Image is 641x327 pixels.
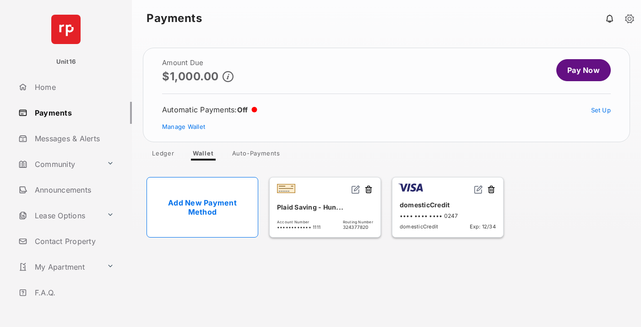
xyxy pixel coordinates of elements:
[15,127,132,150] a: Messages & Alerts
[400,197,496,212] div: domesticCredit
[56,57,76,67] p: Unit16
[15,205,103,227] a: Lease Options
[15,282,132,304] a: F.A.Q.
[51,15,81,44] img: svg+xml;base64,PHN2ZyB4bWxucz0iaHR0cDovL3d3dy53My5vcmcvMjAwMC9zdmciIHdpZHRoPSI2NCIgaGVpZ2h0PSI2NC...
[162,105,257,114] div: Automatic Payments :
[145,150,182,161] a: Ledger
[15,76,132,98] a: Home
[277,224,320,230] span: •••••••••••• 1111
[591,106,611,114] a: Set Up
[147,177,258,238] a: Add New Payment Method
[162,59,234,67] h2: Amount Due
[277,200,373,215] div: Plaid Saving - Hun...
[343,224,373,230] span: 324377820
[15,256,103,278] a: My Apartment
[185,150,221,161] a: Wallet
[162,123,205,130] a: Manage Wallet
[343,220,373,224] span: Routing Number
[147,13,202,24] strong: Payments
[162,70,219,83] p: $1,000.00
[237,105,248,114] span: Off
[474,185,483,194] img: svg+xml;base64,PHN2ZyB2aWV3Qm94PSIwIDAgMjQgMjQiIHdpZHRoPSIxNiIgaGVpZ2h0PSIxNiIgZmlsbD0ibm9uZSIgeG...
[15,179,132,201] a: Announcements
[351,185,360,194] img: svg+xml;base64,PHN2ZyB2aWV3Qm94PSIwIDAgMjQgMjQiIHdpZHRoPSIxNiIgaGVpZ2h0PSIxNiIgZmlsbD0ibm9uZSIgeG...
[225,150,288,161] a: Auto-Payments
[15,102,132,124] a: Payments
[277,220,320,224] span: Account Number
[15,153,103,175] a: Community
[470,223,496,230] span: Exp: 12/34
[15,230,132,252] a: Contact Property
[400,212,496,219] div: •••• •••• •••• 0247
[400,223,438,230] span: domesticCredit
